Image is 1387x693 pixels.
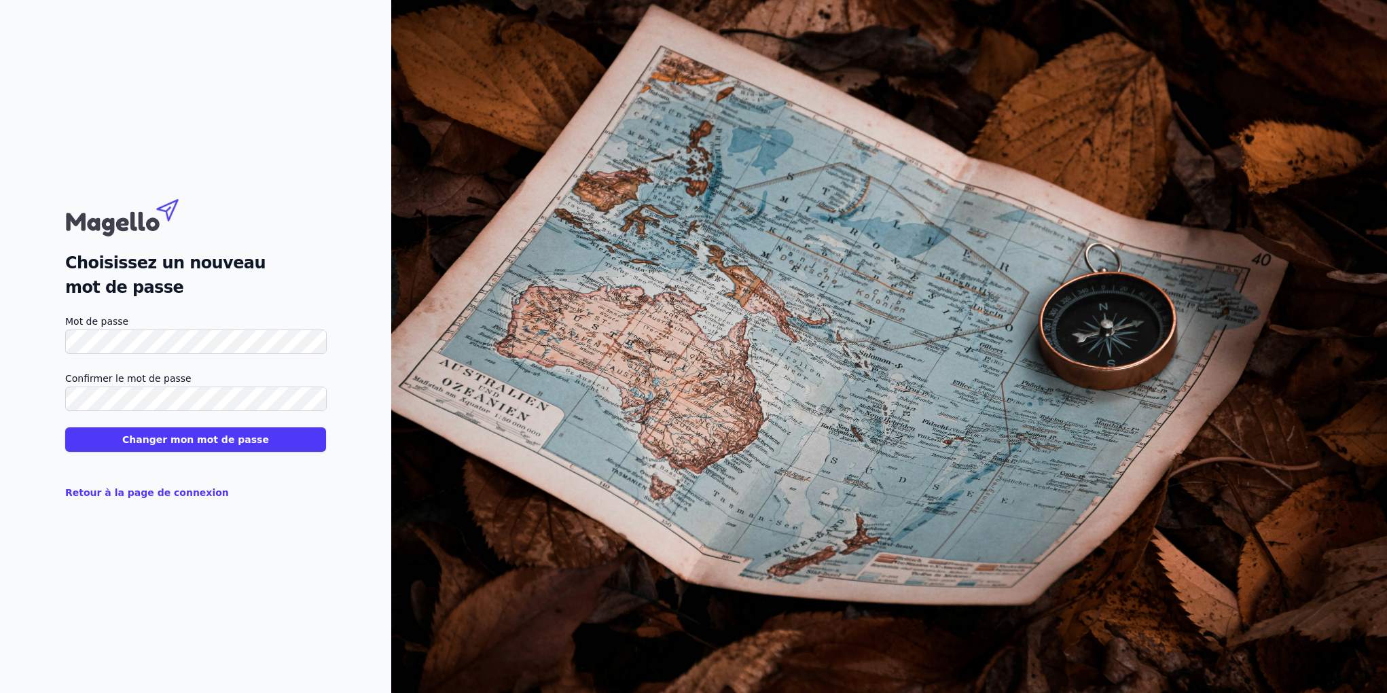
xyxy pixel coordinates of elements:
a: Retour à la page de connexion [65,487,229,498]
button: Changer mon mot de passe [65,427,326,452]
h2: Choisissez un nouveau mot de passe [65,251,326,300]
label: Mot de passe [65,313,326,330]
label: Confirmer le mot de passe [65,370,326,387]
img: Magello [65,192,208,240]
